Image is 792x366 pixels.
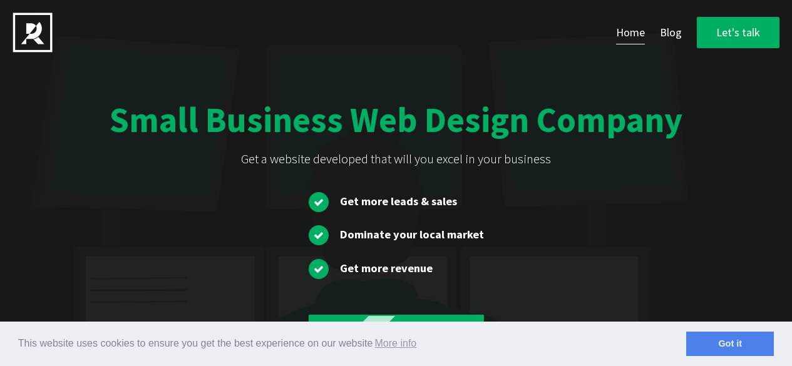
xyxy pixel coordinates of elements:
[18,334,686,353] span: This website uses cookies to ensure you get the best experience on our website
[373,334,418,353] a: learn more about cookies
[616,21,645,45] a: Home
[686,332,774,357] a: dismiss cookie message
[110,97,682,143] div: Small Business Web Design Company
[340,261,433,275] span: Get more revenue
[13,13,53,53] img: PROGMATIQ - web design and web development company
[241,149,551,170] div: Get a website developed that will you excel in your business
[660,21,682,45] a: Blog
[309,315,484,353] a: Let's talk
[340,194,457,208] span: Get more leads & sales
[340,227,484,241] span: Dominate your local market
[697,17,779,49] a: Let's talk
